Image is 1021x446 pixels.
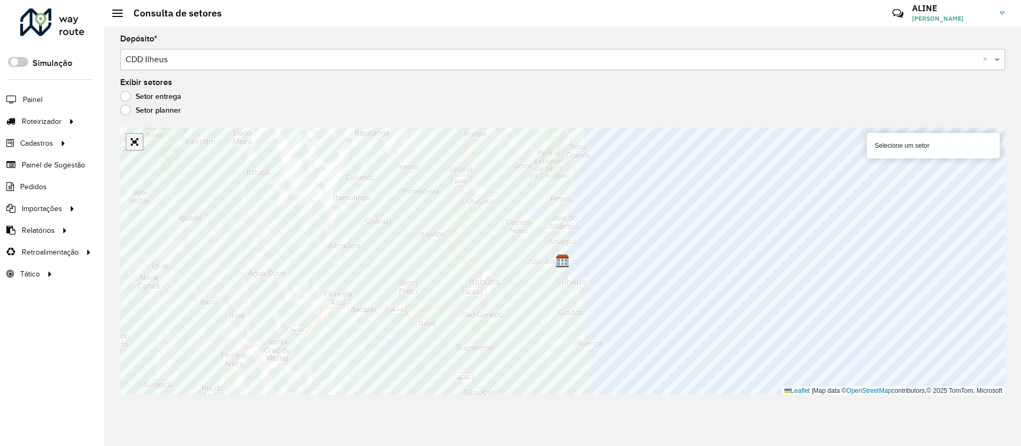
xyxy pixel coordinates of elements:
h2: Consulta de setores [123,7,222,19]
span: [PERSON_NAME] [912,14,992,23]
span: Clear all [983,53,992,66]
a: Contato Rápido [886,2,909,25]
span: Roteirizador [22,116,62,127]
a: OpenStreetMap [847,387,892,394]
span: Painel [23,94,43,105]
span: Pedidos [20,181,47,192]
span: Cadastros [20,138,53,149]
span: Painel de Sugestão [22,159,85,171]
div: Map data © contributors,© 2025 TomTom, Microsoft [782,386,1005,395]
span: Relatórios [22,225,55,236]
label: Setor planner [120,105,181,115]
label: Simulação [32,57,72,70]
span: Retroalimentação [22,247,79,258]
label: Exibir setores [120,76,172,89]
div: Selecione um setor [867,133,1000,158]
span: Importações [22,203,62,214]
h3: ALINE [912,3,992,13]
a: Abrir mapa em tela cheia [127,134,143,150]
span: Tático [20,268,40,280]
label: Setor entrega [120,91,181,102]
span: | [811,387,813,394]
label: Depósito [120,32,157,45]
a: Leaflet [784,387,810,394]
